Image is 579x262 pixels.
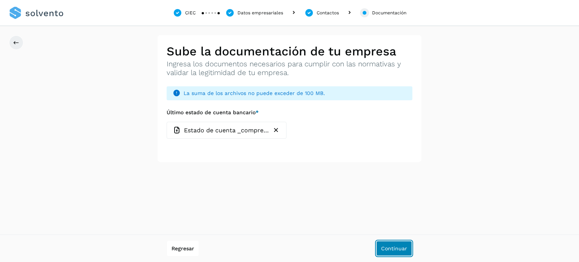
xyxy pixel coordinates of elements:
[184,127,269,134] p: Estado de cuenta _compressed_compressed.pdf
[167,241,199,256] button: Regresar
[172,246,194,251] span: Regresar
[372,9,406,16] div: Documentación
[167,44,412,58] h2: Sube la documentación de tu empresa
[237,9,283,16] div: Datos empresariales
[381,246,407,251] span: Continuar
[376,241,412,256] button: Continuar
[317,9,339,16] div: Contactos
[272,126,280,134] button: Estado de cuenta _compressed_compressed.pdf
[167,109,286,116] label: Último estado de cuenta bancario
[184,89,406,97] span: La suma de los archivos no puede exceder de 100 MB.
[167,60,412,77] p: Ingresa los documentos necesarios para cumplir con las normativas y validar la legitimidad de tu ...
[185,9,196,16] div: CIEC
